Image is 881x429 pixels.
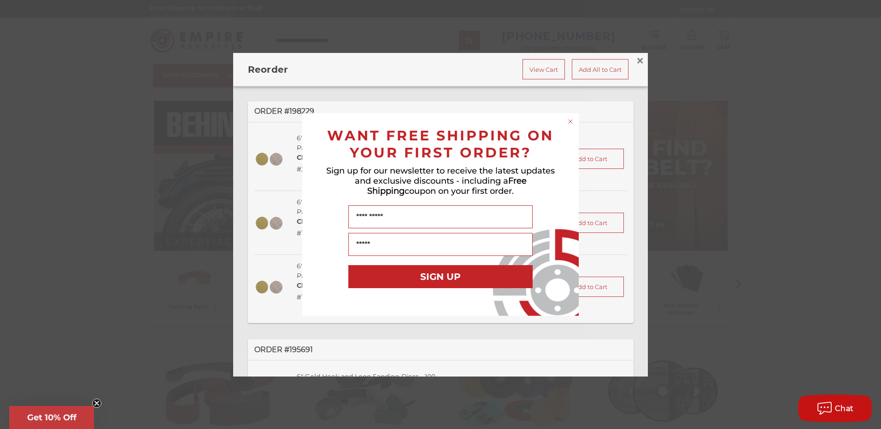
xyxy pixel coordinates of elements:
span: Sign up for our newsletter to receive the latest updates and exclusive discounts - including a co... [326,166,555,196]
button: Chat [798,394,872,422]
button: SIGN UP [348,265,533,288]
button: Close dialog [566,117,575,126]
span: Free Shipping [367,176,527,196]
span: Chat [835,404,854,413]
span: WANT FREE SHIPPING ON YOUR FIRST ORDER? [327,127,554,161]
